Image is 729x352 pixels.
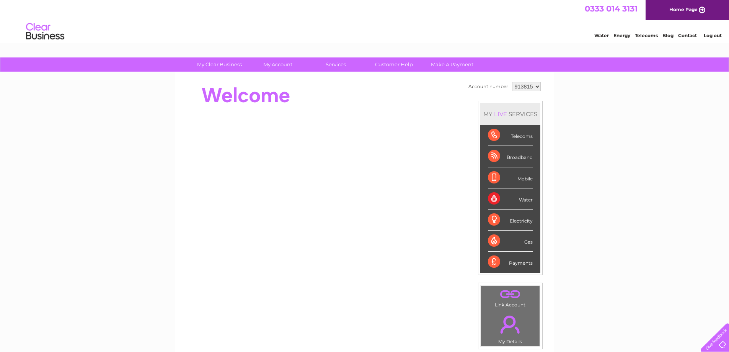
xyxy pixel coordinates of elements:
[188,57,251,72] a: My Clear Business
[480,103,540,125] div: MY SERVICES
[481,309,540,347] td: My Details
[488,188,533,210] div: Water
[488,146,533,167] div: Broadband
[678,33,697,38] a: Contact
[493,110,509,118] div: LIVE
[488,252,533,272] div: Payments
[704,33,722,38] a: Log out
[488,210,533,231] div: Electricity
[483,288,538,301] a: .
[466,80,510,93] td: Account number
[421,57,484,72] a: Make A Payment
[662,33,674,38] a: Blog
[304,57,367,72] a: Services
[483,311,538,338] a: .
[184,4,546,37] div: Clear Business is a trading name of Verastar Limited (registered in [GEOGRAPHIC_DATA] No. 3667643...
[26,20,65,43] img: logo.png
[481,285,540,309] td: Link Account
[635,33,658,38] a: Telecoms
[488,167,533,188] div: Mobile
[613,33,630,38] a: Energy
[488,125,533,146] div: Telecoms
[585,4,638,13] a: 0333 014 3131
[594,33,609,38] a: Water
[362,57,426,72] a: Customer Help
[246,57,309,72] a: My Account
[488,231,533,252] div: Gas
